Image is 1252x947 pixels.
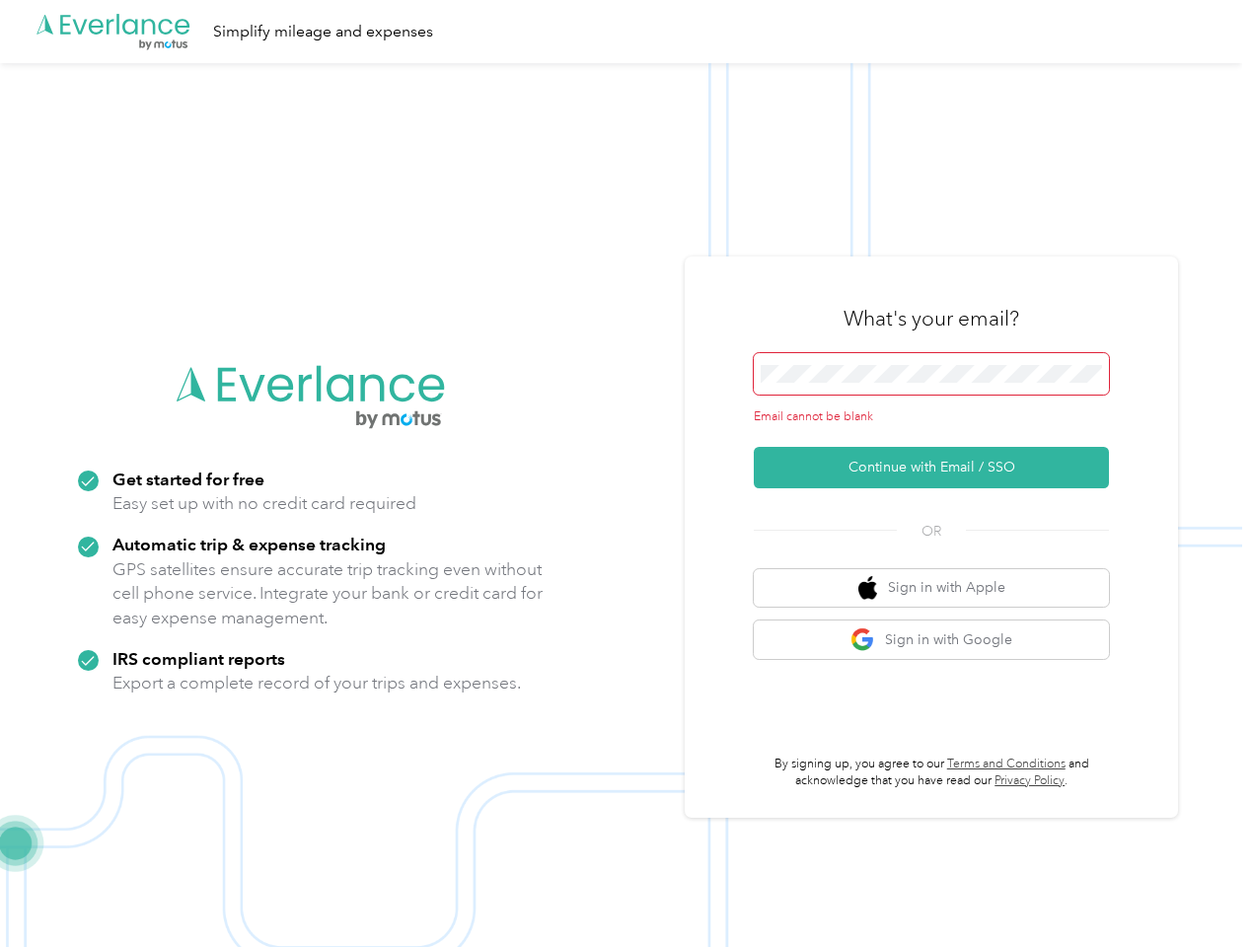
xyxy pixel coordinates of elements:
span: OR [897,521,966,542]
img: apple logo [858,576,878,601]
p: By signing up, you agree to our and acknowledge that you have read our . [754,756,1109,790]
p: Export a complete record of your trips and expenses. [112,671,521,695]
button: google logoSign in with Google [754,620,1109,659]
h3: What's your email? [844,305,1019,332]
strong: Automatic trip & expense tracking [112,534,386,554]
p: Easy set up with no credit card required [112,491,416,516]
div: Simplify mileage and expenses [213,20,433,44]
strong: Get started for free [112,469,264,489]
strong: IRS compliant reports [112,648,285,669]
a: Privacy Policy [994,773,1065,788]
p: GPS satellites ensure accurate trip tracking even without cell phone service. Integrate your bank... [112,557,544,630]
img: google logo [850,627,875,652]
div: Email cannot be blank [754,408,1109,426]
button: apple logoSign in with Apple [754,569,1109,608]
a: Terms and Conditions [947,757,1066,771]
button: Continue with Email / SSO [754,447,1109,488]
